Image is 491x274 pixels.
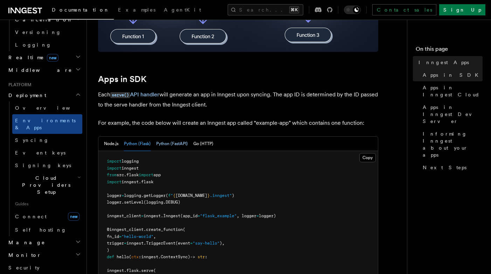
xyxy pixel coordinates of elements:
span: Self hosting [15,227,67,233]
a: Examples [114,2,160,19]
a: Connectnew [12,210,82,224]
span: , [153,234,156,239]
a: Overview [12,102,82,114]
span: { [173,193,175,198]
button: Cloud Providers Setup [12,172,82,198]
span: Overview [15,105,87,111]
span: logging [122,159,139,164]
a: Logging [12,39,82,51]
span: Connect [15,214,47,219]
span: , logger [237,213,256,218]
a: serve()API handler [110,91,159,98]
span: } [207,193,210,198]
span: ctx [131,254,139,259]
span: . [124,172,126,177]
span: logger [107,193,122,198]
span: Signing keys [15,163,71,168]
span: (app_id [180,213,198,218]
button: Cancellation [12,13,82,26]
span: Versioning [15,29,61,35]
span: Apps in SDK [423,71,483,78]
button: Node.js [104,137,118,151]
span: = [256,213,259,218]
span: . [124,268,126,273]
button: Manage [6,236,82,249]
a: Apps in SDK [420,69,483,81]
span: Syncing [15,137,49,143]
span: Apps in Inngest Cloud [423,84,483,98]
span: @inngest_client [107,227,144,232]
span: . [122,200,124,205]
span: ( [153,268,156,273]
span: hello [117,254,129,259]
span: TriggerEvent [146,241,175,246]
span: flask [141,179,153,184]
span: Next Steps [423,164,466,171]
span: . [139,268,141,273]
span: inngest. [126,241,146,246]
span: .inngest" [210,193,232,198]
span: = [190,241,193,246]
span: "hello-world" [122,234,153,239]
a: Apps in Inngest Dev Server [420,101,483,128]
span: = [198,213,200,218]
span: trigger [107,241,124,246]
span: ), [220,241,224,246]
a: Informing Inngest about your apps [420,128,483,161]
span: "say-hello" [193,241,220,246]
button: Toggle dark mode [344,6,361,14]
span: def [107,254,114,259]
span: logger [107,200,122,205]
span: Examples [118,7,155,13]
span: str [198,254,205,259]
span: . [161,213,163,218]
span: Security [8,265,40,270]
span: Event keys [15,150,65,156]
span: Environments & Apps [15,118,76,130]
button: Search...⌘K [228,4,303,15]
button: Deployment [6,89,82,102]
span: inngest [141,254,158,259]
span: : [205,254,207,259]
span: create_function [146,227,183,232]
span: AgentKit [164,7,201,13]
button: Monitor [6,249,82,261]
a: Event keys [12,146,82,159]
span: logger) [259,213,276,218]
a: Apps in Inngest Cloud [420,81,483,101]
span: [DOMAIN_NAME] [175,193,207,198]
p: Each will generate an app in Inngest upon syncing. The app ID is determined by the ID passed to t... [98,90,378,110]
a: Apps in SDK [98,74,146,84]
span: logging [124,193,141,198]
span: Manage [6,239,45,246]
span: Deployment [6,92,46,99]
button: Go (HTTP) [193,137,213,151]
span: from [107,172,117,177]
span: f [168,193,171,198]
a: Sign Up [439,4,485,15]
span: ( [129,254,131,259]
span: Inngest Apps [419,59,469,66]
span: inngest [144,213,161,218]
span: new [68,212,79,221]
a: Syncing [12,134,82,146]
a: Environments & Apps [12,114,82,134]
span: Platform [6,82,32,88]
span: ) [107,248,109,253]
span: inngest_client [107,213,141,218]
span: app [153,172,161,177]
span: src [117,172,124,177]
code: serve() [110,92,130,98]
span: setLevel [124,200,144,205]
span: Realtime [6,54,58,61]
span: . [144,227,146,232]
span: Monitor [6,252,41,259]
button: Realtimenew [6,51,82,64]
span: Informing Inngest about your apps [423,130,483,158]
span: Logging [15,42,51,48]
span: Inngest [163,213,180,218]
span: Guides [12,198,82,210]
a: AgentKit [160,2,205,19]
a: Security [6,261,82,274]
span: . [141,193,144,198]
